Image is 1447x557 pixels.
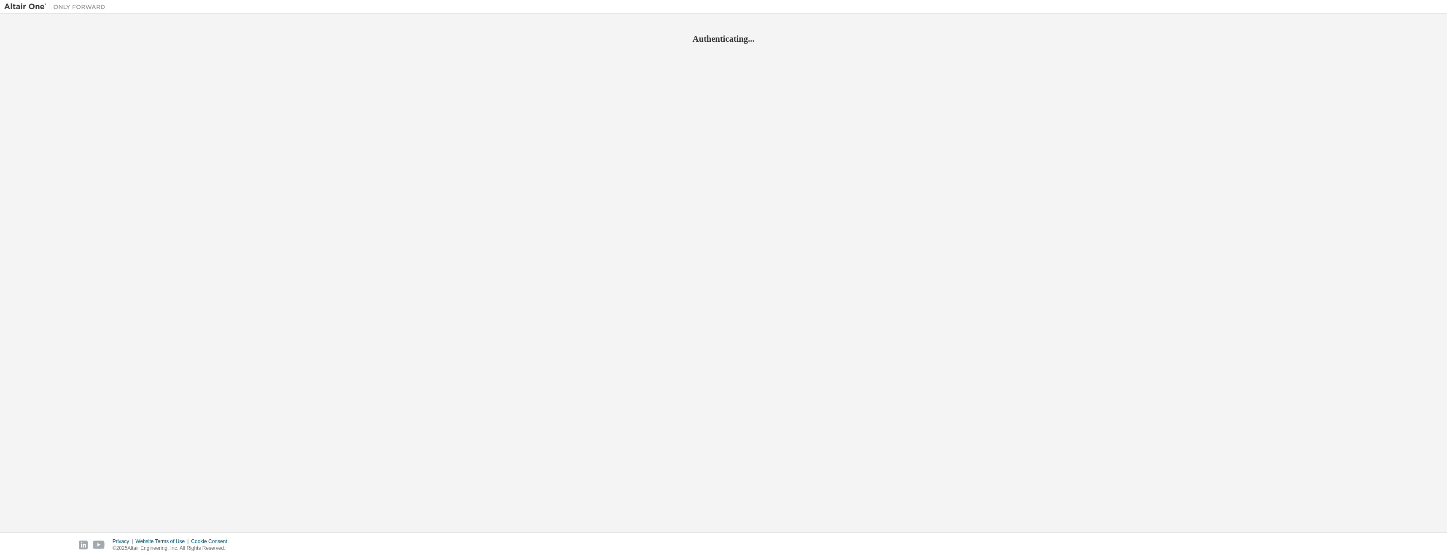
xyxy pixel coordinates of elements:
[79,541,88,549] img: linkedin.svg
[191,538,232,545] div: Cookie Consent
[113,538,135,545] div: Privacy
[4,3,110,11] img: Altair One
[4,33,1443,44] h2: Authenticating...
[135,538,191,545] div: Website Terms of Use
[113,545,232,552] p: © 2025 Altair Engineering, Inc. All Rights Reserved.
[93,541,105,549] img: youtube.svg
